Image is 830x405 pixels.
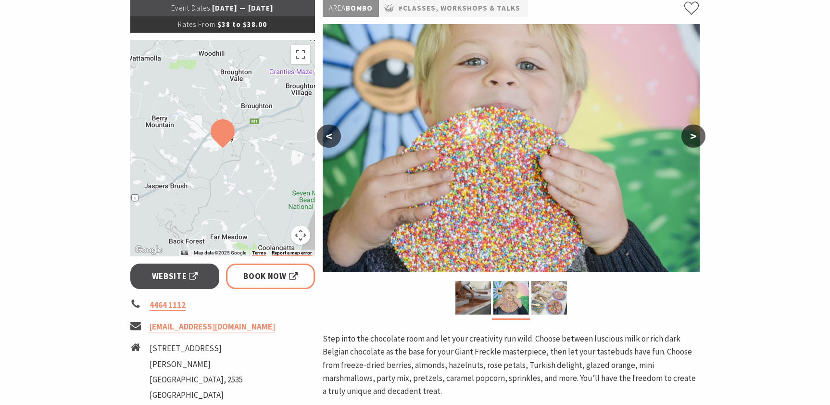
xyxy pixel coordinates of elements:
li: [STREET_ADDRESS] [150,342,243,355]
button: Keyboard shortcuts [181,250,188,256]
p: $38 to $38.00 [130,16,315,33]
span: Map data ©2025 Google [194,250,246,255]
a: [EMAIL_ADDRESS][DOMAIN_NAME] [150,321,275,332]
img: The Treat Factory Chocolate Production [455,281,491,315]
span: Rates From: [178,20,217,29]
button: Toggle fullscreen view [291,45,310,64]
a: Open this area in Google Maps (opens a new window) [133,244,164,256]
a: Website [130,264,219,289]
img: DIY Chocolate Freckle Class [531,281,567,315]
img: Giant Freckle DIY Chocolate Workshop [323,24,700,272]
li: [GEOGRAPHIC_DATA], 2535 [150,373,243,386]
span: Website [152,270,198,283]
img: Google [133,244,164,256]
span: Book Now [243,270,298,283]
button: > [681,125,705,148]
li: [GEOGRAPHIC_DATA] [150,389,243,402]
img: Giant Freckle DIY Chocolate Workshop [493,281,529,315]
span: Area [329,3,346,13]
a: #Classes, Workshops & Talks [398,2,520,14]
button: Map camera controls [291,226,310,245]
span: Event Dates: [171,3,212,13]
a: Terms (opens in new tab) [252,250,266,256]
a: Report a map error [272,250,312,256]
li: [PERSON_NAME] [150,358,243,371]
button: < [317,125,341,148]
a: 4464 1112 [150,300,186,311]
a: Book Now [226,264,315,289]
p: Step into the chocolate room and let your creativity run wild. Choose between luscious milk or ri... [323,332,700,398]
